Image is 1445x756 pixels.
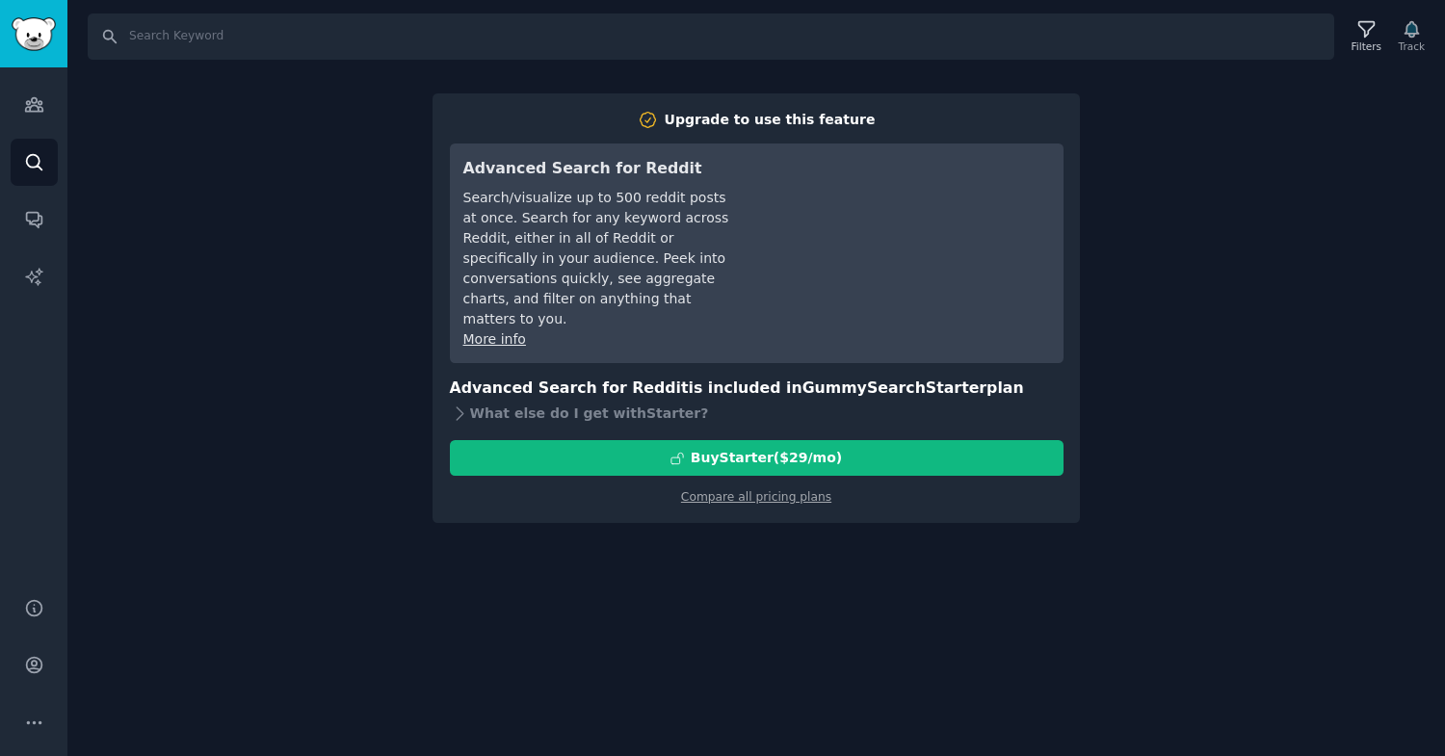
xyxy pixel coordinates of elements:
iframe: YouTube video player [761,157,1050,301]
a: More info [463,331,526,347]
div: What else do I get with Starter ? [450,400,1064,427]
div: Search/visualize up to 500 reddit posts at once. Search for any keyword across Reddit, either in ... [463,188,734,329]
button: BuyStarter($29/mo) [450,440,1064,476]
div: Buy Starter ($ 29 /mo ) [691,448,842,468]
a: Compare all pricing plans [681,490,831,504]
h3: Advanced Search for Reddit [463,157,734,181]
div: Upgrade to use this feature [665,110,876,130]
h3: Advanced Search for Reddit is included in plan [450,377,1064,401]
img: GummySearch logo [12,17,56,51]
span: GummySearch Starter [802,378,986,397]
div: Filters [1352,39,1381,53]
input: Search Keyword [88,13,1334,60]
